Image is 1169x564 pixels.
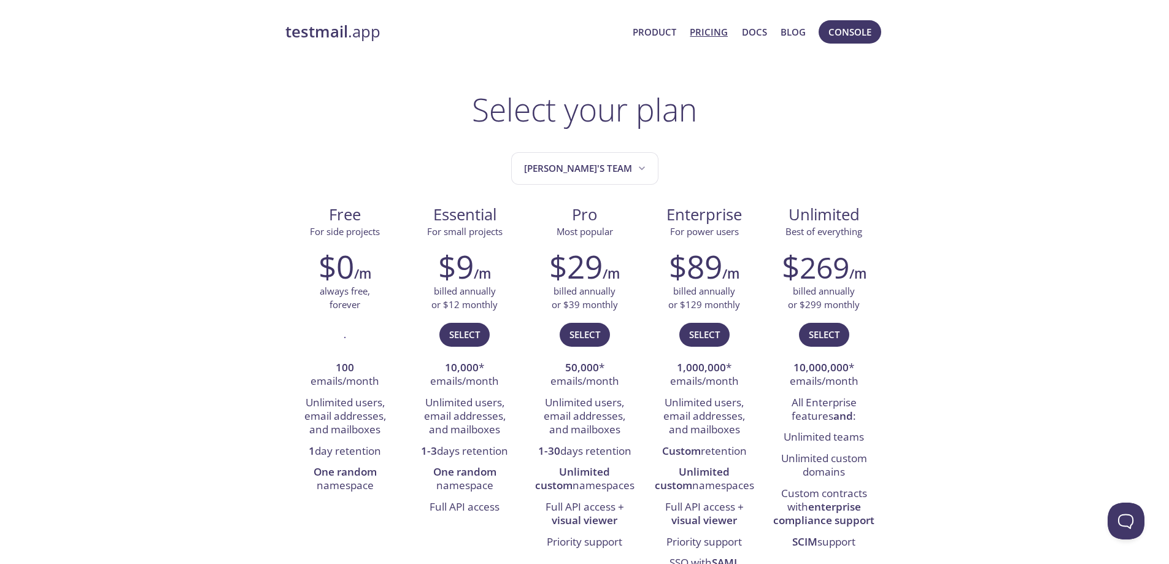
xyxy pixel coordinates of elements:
strong: visual viewer [671,513,737,527]
li: retention [654,441,755,462]
strong: Unlimited custom [655,465,730,492]
h1: Select your plan [472,91,697,128]
span: Most popular [557,225,613,238]
li: Unlimited custom domains [773,449,874,484]
a: Docs [742,24,767,40]
button: Select [799,323,849,346]
li: Unlimited teams [773,427,874,448]
button: Select [679,323,730,346]
li: emails/month [295,358,396,393]
h2: $0 [318,248,354,285]
h6: /m [354,263,371,284]
span: Pro [534,204,635,225]
span: Best of everything [785,225,862,238]
li: days retention [414,441,515,462]
h2: $9 [438,248,474,285]
li: Full API access [414,497,515,518]
strong: 100 [336,360,354,374]
strong: One random [314,465,377,479]
span: 269 [800,247,849,287]
strong: enterprise compliance support [773,500,874,527]
a: Pricing [690,24,728,40]
li: namespace [414,462,515,497]
h6: /m [474,263,491,284]
span: Select [809,326,839,342]
li: * emails/month [414,358,515,393]
p: billed annually or $39 monthly [552,285,618,311]
a: testmail.app [285,21,623,42]
strong: 10,000,000 [793,360,849,374]
span: Essential [415,204,515,225]
span: Select [689,326,720,342]
span: Select [449,326,480,342]
span: Enterprise [654,204,754,225]
li: * emails/month [773,358,874,393]
li: Unlimited users, email addresses, and mailboxes [654,393,755,441]
li: Unlimited users, email addresses, and mailboxes [534,393,635,441]
li: All Enterprise features : [773,393,874,428]
button: Select [439,323,490,346]
li: day retention [295,441,396,462]
strong: visual viewer [552,513,617,527]
li: namespace [295,462,396,497]
strong: Unlimited custom [535,465,611,492]
a: Blog [781,24,806,40]
strong: Custom [662,444,701,458]
p: always free, forever [320,285,370,311]
strong: testmail [285,21,348,42]
span: Select [569,326,600,342]
strong: One random [433,465,496,479]
li: namespaces [654,462,755,497]
li: support [773,532,874,553]
iframe: Help Scout Beacon - Open [1108,503,1144,539]
strong: 1-30 [538,444,560,458]
li: Priority support [534,532,635,553]
p: billed annually or $12 monthly [431,285,498,311]
button: Select [560,323,610,346]
li: Full API access + [654,497,755,532]
li: Custom contracts with [773,484,874,532]
button: Console [819,20,881,44]
button: Abdul's team [511,152,658,185]
p: billed annually or $299 monthly [788,285,860,311]
span: [PERSON_NAME]'s team [524,160,648,177]
li: Unlimited users, email addresses, and mailboxes [295,393,396,441]
h6: /m [603,263,620,284]
span: Free [295,204,395,225]
h2: $29 [549,248,603,285]
strong: 50,000 [565,360,599,374]
li: * emails/month [534,358,635,393]
strong: 1 [309,444,315,458]
li: Full API access + [534,497,635,532]
p: billed annually or $129 monthly [668,285,740,311]
strong: 1-3 [421,444,437,458]
a: Product [633,24,676,40]
span: Unlimited [789,204,860,225]
strong: 1,000,000 [677,360,726,374]
li: days retention [534,441,635,462]
span: Console [828,24,871,40]
span: For power users [670,225,739,238]
li: * emails/month [654,358,755,393]
strong: 10,000 [445,360,479,374]
h6: /m [722,263,739,284]
span: For small projects [427,225,503,238]
h2: $ [782,248,849,285]
span: For side projects [310,225,380,238]
h6: /m [849,263,866,284]
li: Priority support [654,532,755,553]
li: namespaces [534,462,635,497]
h2: $89 [669,248,722,285]
strong: SCIM [792,535,817,549]
strong: and [833,409,853,423]
li: Unlimited users, email addresses, and mailboxes [414,393,515,441]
